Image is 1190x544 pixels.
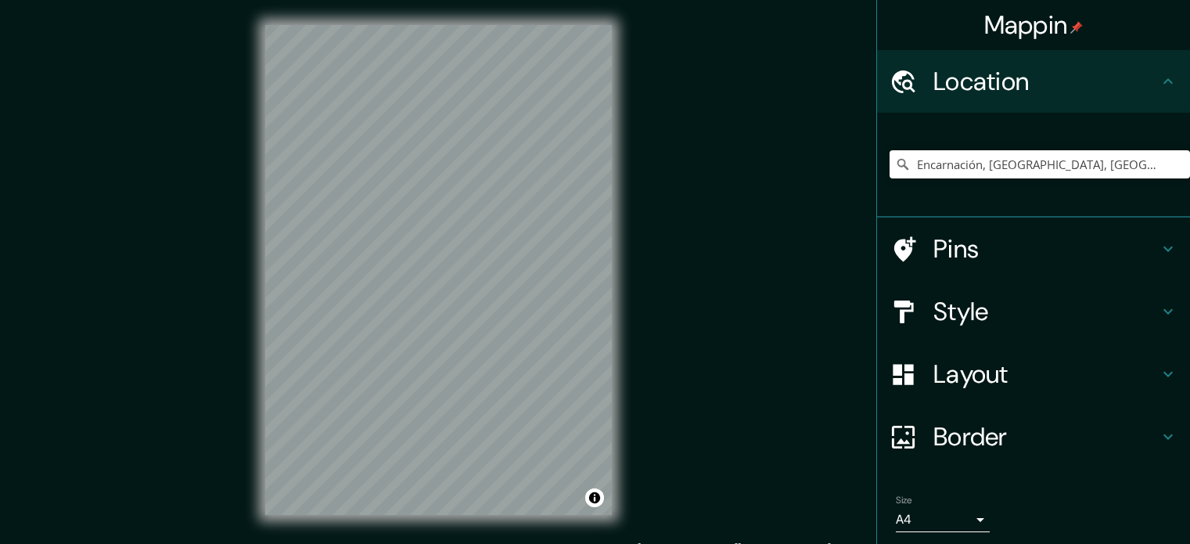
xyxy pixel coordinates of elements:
h4: Location [933,66,1159,97]
div: Layout [877,343,1190,405]
img: pin-icon.png [1070,21,1083,34]
h4: Layout [933,358,1159,390]
div: A4 [896,507,990,532]
div: Location [877,50,1190,113]
canvas: Map [265,25,612,515]
input: Pick your city or area [890,150,1190,178]
h4: Style [933,296,1159,327]
label: Size [896,494,912,507]
h4: Mappin [984,9,1084,41]
h4: Pins [933,233,1159,265]
button: Toggle attribution [585,488,604,507]
div: Pins [877,218,1190,280]
div: Style [877,280,1190,343]
div: Border [877,405,1190,468]
h4: Border [933,421,1159,452]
